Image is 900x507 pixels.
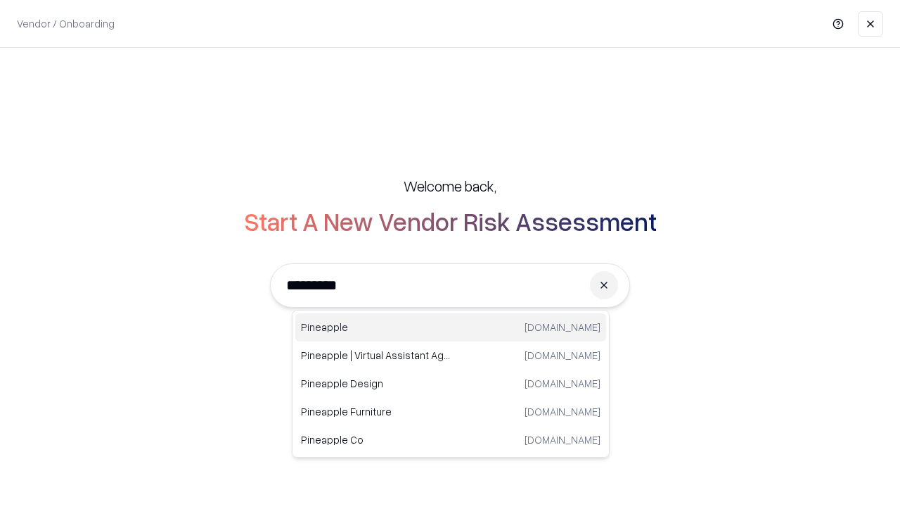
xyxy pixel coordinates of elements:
p: [DOMAIN_NAME] [525,376,600,391]
h2: Start A New Vendor Risk Assessment [244,207,657,235]
p: Vendor / Onboarding [17,16,115,31]
p: Pineapple Furniture [301,404,451,419]
p: Pineapple Co [301,432,451,447]
h5: Welcome back, [404,176,496,196]
p: [DOMAIN_NAME] [525,320,600,334]
p: Pineapple [301,320,451,334]
div: Suggestions [292,310,610,458]
p: [DOMAIN_NAME] [525,404,600,419]
p: [DOMAIN_NAME] [525,432,600,447]
p: Pineapple Design [301,376,451,391]
p: Pineapple | Virtual Assistant Agency [301,348,451,363]
p: [DOMAIN_NAME] [525,348,600,363]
